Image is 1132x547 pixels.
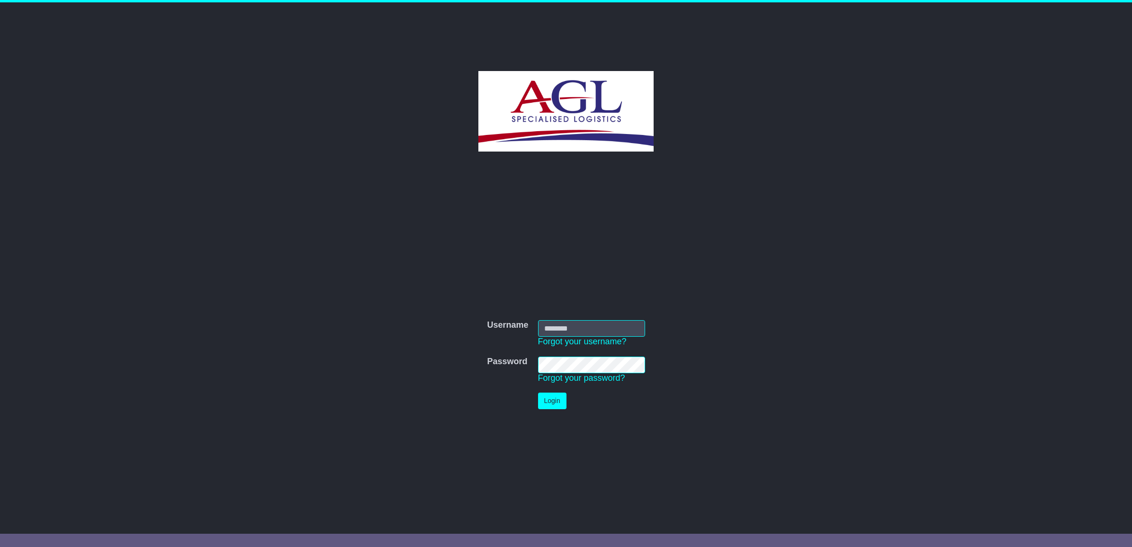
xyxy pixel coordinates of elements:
a: Forgot your password? [538,373,625,383]
a: Forgot your username? [538,337,627,346]
label: Password [487,357,527,367]
img: AGL SPECIALISED LOGISTICS [478,71,653,152]
button: Login [538,393,566,409]
label: Username [487,320,528,331]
